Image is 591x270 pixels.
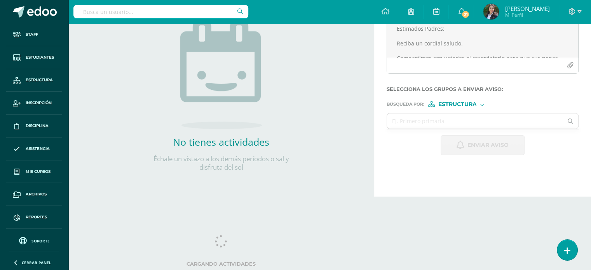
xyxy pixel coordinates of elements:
span: Mis cursos [26,169,51,175]
span: 21 [461,10,470,19]
input: Busca un usuario... [73,5,248,18]
span: Enviar aviso [467,136,509,155]
div: [object Object] [428,101,486,107]
span: Inscripción [26,100,52,106]
img: no_activities.png [180,19,262,129]
span: Estudiantes [26,54,54,61]
span: Búsqueda por : [387,102,424,106]
span: Disciplina [26,123,49,129]
button: Enviar aviso [441,135,525,155]
a: Estructura [6,69,62,92]
img: a691fb3229d55866dc4a4c80c723f905.png [483,4,499,19]
a: Archivos [6,183,62,206]
label: Selecciona los grupos a enviar aviso : [387,86,579,92]
input: Ej. Primero primaria [387,113,563,129]
a: Reportes [6,206,62,229]
span: Estructura [438,102,476,106]
span: Reportes [26,214,47,220]
span: Asistencia [26,146,50,152]
label: Cargando actividades [84,261,358,267]
a: Staff [6,23,62,46]
span: Cerrar panel [22,260,51,265]
p: Échale un vistazo a los demás períodos o sal y disfruta del sol [143,155,299,172]
span: Archivos [26,191,47,197]
a: Soporte [9,235,59,246]
span: [PERSON_NAME] [505,5,549,12]
h2: No tienes actividades [143,135,299,148]
span: Estructura [26,77,53,83]
span: Mi Perfil [505,12,549,18]
span: Staff [26,31,38,38]
a: Disciplina [6,115,62,138]
a: Inscripción [6,92,62,115]
span: Soporte [31,238,50,244]
a: Asistencia [6,138,62,160]
a: Estudiantes [6,46,62,69]
a: Mis cursos [6,160,62,183]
